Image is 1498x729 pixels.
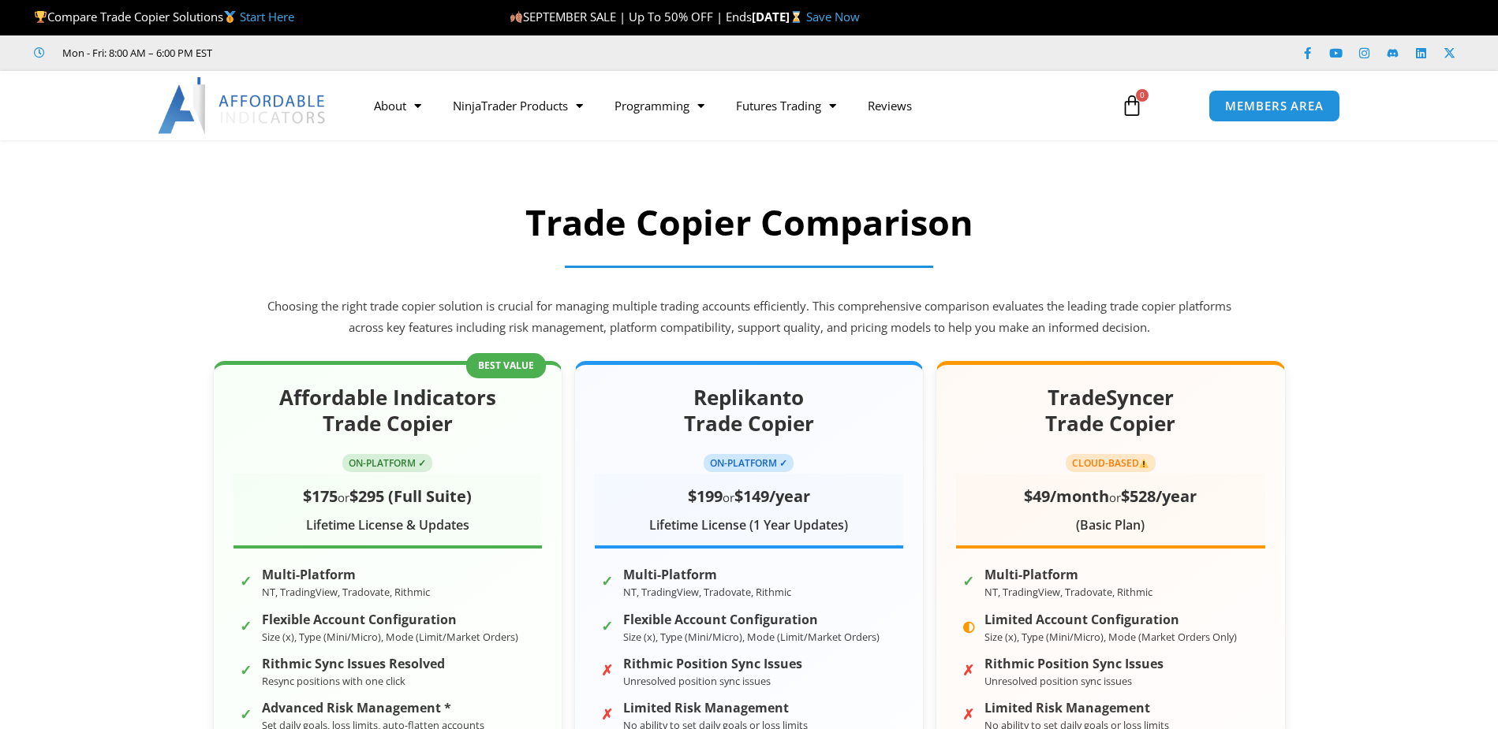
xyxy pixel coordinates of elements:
[264,296,1235,340] p: Choosing the right trade copier solution is crucial for managing multiple trading accounts effici...
[240,568,254,582] span: ✓
[962,613,977,627] span: ◐
[790,11,802,23] img: ⌛
[240,9,294,24] a: Start Here
[262,630,518,644] small: Size (x), Type (Mini/Micro), Mode (Limit/Market Orders)
[358,87,437,124] a: About
[233,482,542,511] div: or
[240,701,254,716] span: ✓
[984,701,1169,716] strong: Limited Risk Management
[984,674,1132,688] small: Unresolved position sync issues
[342,454,432,472] span: ON-PLATFORM ✓
[623,567,791,582] strong: Multi-Platform
[956,385,1265,438] h2: TradeSyncer Trade Copier
[1208,90,1340,122] a: MEMBERS AREA
[720,87,852,124] a: Futures Trading
[35,11,47,23] img: 🏆
[1024,485,1109,507] span: $49/month
[806,9,860,24] a: Save Now
[262,585,430,599] small: NT, TradingView, Tradovate, Rithmic
[595,514,903,537] div: Lifetime License (1 Year Updates)
[984,585,1152,599] small: NT, TradingView, Tradovate, Rithmic
[956,514,1265,537] div: (Basic Plan)
[240,613,254,627] span: ✓
[595,482,903,511] div: or
[623,674,771,688] small: Unresolved position sync issues
[601,701,615,716] span: ✗
[1225,100,1324,112] span: MEMBERS AREA
[601,657,615,671] span: ✗
[1066,454,1156,472] span: CLOUD-BASED
[158,77,327,134] img: LogoAI | Affordable Indicators – NinjaTrader
[1136,89,1149,102] span: 0
[601,568,615,582] span: ✓
[233,514,542,537] div: Lifetime License & Updates
[984,567,1152,582] strong: Multi-Platform
[595,385,903,438] h2: Replikanto Trade Copier
[240,657,254,671] span: ✓
[262,656,445,671] strong: Rithmic Sync Issues Resolved
[262,567,430,582] strong: Multi-Platform
[510,11,522,23] img: 🍂
[303,485,338,507] span: $175
[233,385,542,438] h2: Affordable Indicators Trade Copier
[262,674,405,688] small: Resync positions with one click
[852,87,928,124] a: Reviews
[984,612,1237,627] strong: Limited Account Configuration
[1121,485,1197,507] span: $528/year
[623,585,791,599] small: NT, TradingView, Tradovate, Rithmic
[262,612,518,627] strong: Flexible Account Configuration
[349,485,472,507] span: $295 (Full Suite)
[734,485,810,507] span: $149/year
[704,454,794,472] span: ON-PLATFORM ✓
[34,9,294,24] span: Compare Trade Copier Solutions
[224,11,236,23] img: 🥇
[984,630,1237,644] small: Size (x), Type (Mini/Micro), Mode (Market Orders Only)
[688,485,723,507] span: $199
[623,656,802,671] strong: Rithmic Position Sync Issues
[58,43,212,62] span: Mon - Fri: 8:00 AM – 6:00 PM EST
[962,657,977,671] span: ✗
[437,87,599,124] a: NinjaTrader Products
[601,613,615,627] span: ✓
[264,199,1235,246] h2: Trade Copier Comparison
[623,612,880,627] strong: Flexible Account Configuration
[234,45,471,61] iframe: Customer reviews powered by Trustpilot
[1139,459,1149,468] img: ⚠
[358,87,1103,124] nav: Menu
[1097,83,1167,128] a: 0
[623,701,808,716] strong: Limited Risk Management
[599,87,720,124] a: Programming
[956,482,1265,511] div: or
[623,630,880,644] small: Size (x), Type (Mini/Micro), Mode (Limit/Market Orders)
[262,701,484,716] strong: Advanced Risk Management *
[752,9,806,24] strong: [DATE]
[962,568,977,582] span: ✓
[510,9,752,24] span: SEPTEMBER SALE | Up To 50% OFF | Ends
[984,656,1164,671] strong: Rithmic Position Sync Issues
[962,701,977,716] span: ✗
